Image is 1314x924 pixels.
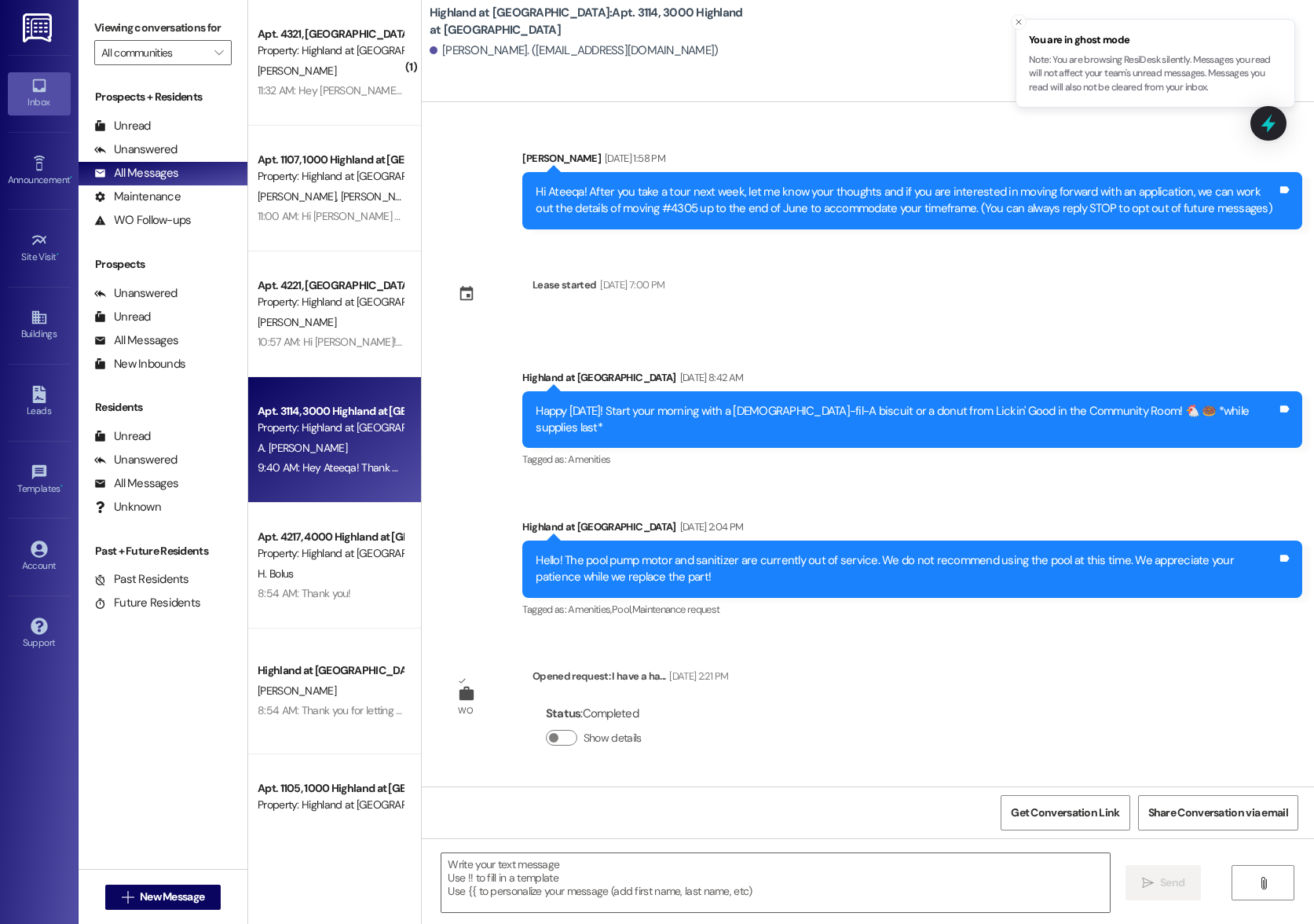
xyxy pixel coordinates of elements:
[1011,805,1119,821] span: Get Conversation Link
[94,428,151,445] div: Unread
[568,453,610,466] span: Amenities
[430,42,719,59] div: [PERSON_NAME]. ([EMAIL_ADDRESS][DOMAIN_NAME])
[258,294,403,310] div: Property: Highland at [GEOGRAPHIC_DATA]
[258,42,403,59] div: Property: Highland at [GEOGRAPHIC_DATA]
[8,613,71,655] a: Support
[430,5,744,38] b: Highland at [GEOGRAPHIC_DATA]: Apt. 3114, 3000 Highland at [GEOGRAPHIC_DATA]
[8,459,71,501] a: Templates •
[94,571,189,588] div: Past Residents
[676,369,744,386] div: [DATE] 8:42 AM
[1142,877,1154,889] i: 
[546,702,648,726] div: : Completed
[522,150,1302,172] div: [PERSON_NAME]
[79,89,247,105] div: Prospects + Residents
[1138,795,1298,830] button: Share Conversation via email
[258,662,403,679] div: Highland at [GEOGRAPHIC_DATA]
[94,356,185,372] div: New Inbounds
[1126,865,1202,900] button: Send
[258,441,347,455] span: A. [PERSON_NAME]
[94,118,151,134] div: Unread
[8,227,71,269] a: Site Visit •
[94,165,178,181] div: All Messages
[101,40,207,65] input: All communities
[258,189,341,203] span: [PERSON_NAME]
[94,141,178,158] div: Unanswered
[94,309,151,325] div: Unread
[258,420,403,436] div: Property: Highland at [GEOGRAPHIC_DATA]
[522,448,1302,471] div: Tagged as:
[258,460,940,475] div: 9:40 AM: Hey Ateeqa! Thank you for reaching out. Other residents did arrive in the gym on [DATE],...
[536,184,1277,218] div: Hi Ateeqa! After you take a tour next week, let me know your thoughts and if you are interested i...
[258,684,336,698] span: [PERSON_NAME]
[568,603,612,616] span: Amenities ,
[258,64,336,78] span: [PERSON_NAME]
[340,189,419,203] span: [PERSON_NAME]
[8,381,71,423] a: Leads
[94,189,181,205] div: Maintenance
[94,285,178,302] div: Unanswered
[584,730,642,746] label: Show details
[522,519,1302,541] div: Highland at [GEOGRAPHIC_DATA]
[94,499,161,515] div: Unknown
[522,598,1302,621] div: Tagged as:
[79,543,247,559] div: Past + Future Residents
[94,452,178,468] div: Unanswered
[258,545,403,562] div: Property: Highland at [GEOGRAPHIC_DATA]
[60,481,63,492] span: •
[94,475,178,492] div: All Messages
[57,249,59,260] span: •
[258,168,403,185] div: Property: Highland at [GEOGRAPHIC_DATA]
[105,885,221,910] button: New Message
[258,703,437,717] div: 8:54 AM: Thank you for letting us know!
[70,172,72,183] span: •
[258,83,1275,97] div: 11:32 AM: Hey [PERSON_NAME]! I will not be staying in [GEOGRAPHIC_DATA], so I will not be renewin...
[601,150,665,167] div: [DATE] 1:58 PM
[258,797,403,813] div: Property: Highland at [GEOGRAPHIC_DATA]
[94,332,178,349] div: All Messages
[23,13,55,42] img: ResiDesk Logo
[458,702,473,719] div: WO
[140,889,204,905] span: New Message
[258,780,403,797] div: Apt. 1105, 1000 Highland at [GEOGRAPHIC_DATA]
[258,152,403,168] div: Apt. 1107, 1000 Highland at [GEOGRAPHIC_DATA]
[632,603,720,616] span: Maintenance request
[258,277,403,294] div: Apt. 4221, [GEOGRAPHIC_DATA] at [GEOGRAPHIC_DATA]
[596,277,664,293] div: [DATE] 7:00 PM
[522,369,1302,391] div: Highland at [GEOGRAPHIC_DATA]
[665,668,728,684] div: [DATE] 2:21 PM
[1011,14,1027,30] button: Close toast
[533,277,597,293] div: Lease started
[612,603,632,616] span: Pool ,
[8,72,71,115] a: Inbox
[258,403,403,420] div: Apt. 3114, 3000 Highland at [GEOGRAPHIC_DATA]
[94,595,200,611] div: Future Residents
[8,536,71,578] a: Account
[122,891,134,904] i: 
[546,706,581,721] b: Status
[1257,877,1269,889] i: 
[258,529,403,545] div: Apt. 4217, 4000 Highland at [GEOGRAPHIC_DATA]
[258,566,293,581] span: H. Bolus
[676,519,744,535] div: [DATE] 2:04 PM
[79,399,247,416] div: Residents
[1001,795,1129,830] button: Get Conversation Link
[533,668,728,690] div: Opened request: I have a ha...
[1160,874,1184,891] span: Send
[258,315,336,329] span: [PERSON_NAME]
[94,212,191,229] div: WO Follow-ups
[8,304,71,346] a: Buildings
[258,26,403,42] div: Apt. 4321, [GEOGRAPHIC_DATA] at [GEOGRAPHIC_DATA]
[94,16,232,40] label: Viewing conversations for
[258,335,1270,349] div: 10:57 AM: Hi [PERSON_NAME]! This is a reminder that your renewal offer expires [DATE]. I wanted t...
[1029,32,1282,48] span: You are in ghost mode
[79,256,247,273] div: Prospects
[1148,805,1288,821] span: Share Conversation via email
[1029,53,1282,95] p: Note: You are browsing ResiDesk silently. Messages you read will not affect your team's unread me...
[536,552,1277,586] div: Hello! The pool pump motor and sanitizer are currently out of service. We do not recommend using ...
[258,586,351,600] div: 8:54 AM: Thank you!
[536,403,1277,437] div: Happy [DATE]! Start your morning with a [DEMOGRAPHIC_DATA]-fil-A biscuit or a donut from Lickin' ...
[214,46,223,59] i: 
